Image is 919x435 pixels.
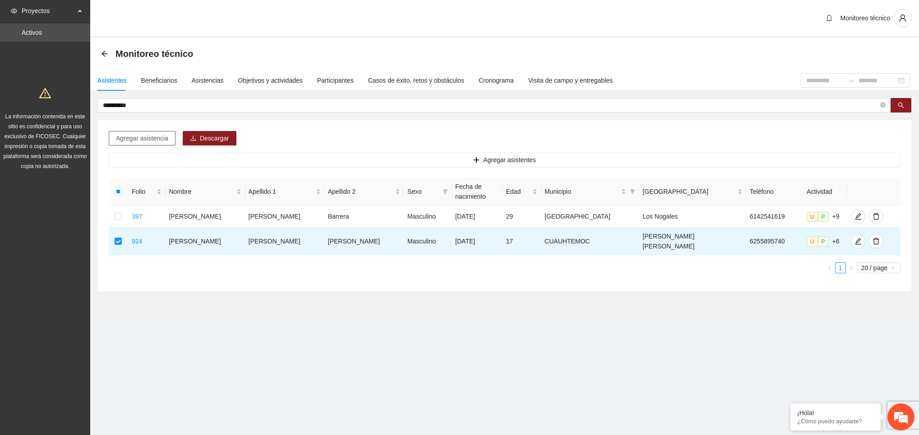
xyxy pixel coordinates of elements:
[97,75,127,85] div: Asistentes
[746,178,803,206] th: Teléfono
[880,101,886,110] span: close-circle
[803,206,847,228] td: +9
[148,5,170,26] div: Minimizar ventana de chat en vivo
[407,187,439,196] span: Sexo
[245,178,324,206] th: Apellido 1
[807,212,818,222] span: U
[441,185,450,198] span: filter
[846,262,857,273] li: Next Page
[898,102,904,109] span: search
[628,185,637,198] span: filter
[797,418,874,425] p: ¿Cómo puedo ayudarte?
[840,14,890,22] span: Monitoreo técnico
[858,262,901,273] div: Page Size
[503,178,541,206] th: Edad
[894,9,912,27] button: user
[846,262,857,273] button: right
[324,228,404,255] td: [PERSON_NAME]
[101,50,108,57] span: arrow-left
[132,238,142,245] a: 924
[47,46,152,58] div: Chatee con nosotros ahora
[545,187,619,196] span: Municipio
[869,238,883,245] span: delete
[849,266,854,271] span: right
[803,228,847,255] td: +6
[22,2,75,20] span: Proyectos
[443,189,448,194] span: filter
[317,75,354,85] div: Participantes
[861,263,897,273] span: 20 / page
[39,87,51,99] span: warning
[807,237,818,247] span: U
[22,29,42,36] a: Activos
[869,234,883,248] button: delete
[797,409,874,416] div: ¡Hola!
[824,262,835,273] li: Previous Page
[891,98,911,112] button: search
[818,212,829,222] span: P
[848,77,855,84] span: to
[101,50,108,58] div: Back
[822,14,836,22] span: bell
[639,206,746,228] td: Los Nogales
[483,155,536,165] span: Agregar asistentes
[851,234,865,248] button: edit
[4,113,87,169] span: La información contenida en este sitio es confidencial y para uso exclusivo de FICOSEC. Cualquier...
[141,75,177,85] div: Beneficiarios
[404,228,452,255] td: Masculino
[452,228,502,255] td: [DATE]
[52,121,125,212] span: Estamos en línea.
[848,77,855,84] span: swap-right
[238,75,303,85] div: Objetivos y actividades
[249,187,314,196] span: Apellido 1
[169,187,234,196] span: Nombre
[827,266,832,271] span: left
[880,102,886,108] span: close-circle
[109,131,175,145] button: Agregar asistencia
[245,228,324,255] td: [PERSON_NAME]
[851,213,865,220] span: edit
[200,133,229,143] span: Descargar
[109,153,901,167] button: plusAgregar asistentes
[503,206,541,228] td: 29
[541,178,639,206] th: Municipio
[132,187,155,196] span: Folio
[541,206,639,228] td: [GEOGRAPHIC_DATA]
[869,209,883,224] button: delete
[803,178,847,206] th: Actividad
[630,189,635,194] span: filter
[452,178,502,206] th: Fecha de nacimiento
[183,131,236,145] button: downloadDescargar
[245,206,324,228] td: [PERSON_NAME]
[818,237,829,247] span: P
[190,135,196,142] span: download
[115,47,193,61] span: Monitoreo técnico
[5,247,172,278] textarea: Escriba su mensaje y pulse “Intro”
[452,206,502,228] td: [DATE]
[869,213,883,220] span: delete
[824,262,835,273] button: left
[473,157,480,164] span: plus
[116,133,168,143] span: Agregar asistencia
[851,209,865,224] button: edit
[165,228,245,255] td: [PERSON_NAME]
[851,238,865,245] span: edit
[11,8,17,14] span: eye
[503,228,541,255] td: 17
[128,178,165,206] th: Folio
[746,228,803,255] td: 6255895740
[822,11,836,25] button: bell
[746,206,803,228] td: 6142541619
[835,262,846,273] li: 1
[642,187,735,196] span: [GEOGRAPHIC_DATA]
[328,187,393,196] span: Apellido 2
[836,263,845,273] a: 1
[404,206,452,228] td: Masculino
[324,178,404,206] th: Apellido 2
[541,228,639,255] td: CUAUHTEMOC
[479,75,514,85] div: Cronograma
[132,213,142,220] a: 397
[639,178,746,206] th: Colonia
[894,14,911,22] span: user
[368,75,464,85] div: Casos de éxito, retos y obstáculos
